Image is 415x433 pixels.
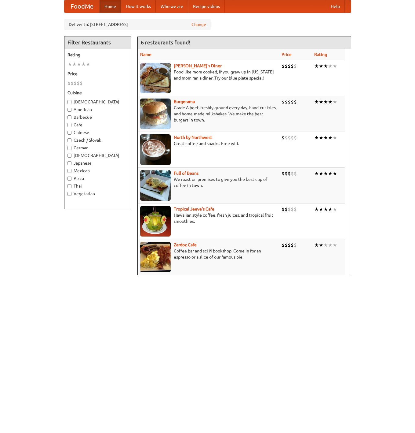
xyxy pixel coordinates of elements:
[81,61,86,68] li: ★
[294,206,297,213] li: $
[64,0,100,13] a: FoodMe
[140,242,171,272] img: zardoz.jpg
[323,170,328,177] li: ★
[285,63,288,69] li: $
[140,99,171,129] img: burgerama.jpg
[67,192,71,196] input: Vegetarian
[140,105,277,123] p: Grade A beef, freshly ground every day, hand-cut fries, and home-made milkshakes. We make the bes...
[294,242,297,248] li: $
[282,170,285,177] li: $
[67,108,71,112] input: American
[328,170,333,177] li: ★
[282,242,285,248] li: $
[314,170,319,177] li: ★
[140,52,151,57] a: Name
[288,242,291,248] li: $
[80,80,83,87] li: $
[67,71,128,77] h5: Price
[294,63,297,69] li: $
[67,61,72,68] li: ★
[333,206,337,213] li: ★
[191,21,206,28] a: Change
[140,212,277,224] p: Hawaiian style coffee, fresh juices, and tropical fruit smoothies.
[140,63,171,93] img: sallys.jpg
[67,161,71,165] input: Japanese
[282,206,285,213] li: $
[67,137,128,143] label: Czech / Slovak
[174,171,198,176] a: Full of Beans
[156,0,188,13] a: Who we are
[67,184,71,188] input: Thai
[67,52,128,58] h5: Rating
[314,206,319,213] li: ★
[285,206,288,213] li: $
[174,99,195,104] a: Burgerama
[291,206,294,213] li: $
[285,242,288,248] li: $
[140,134,171,165] img: north.jpg
[67,90,128,96] h5: Cuisine
[67,168,128,174] label: Mexican
[74,80,77,87] li: $
[67,114,128,120] label: Barbecue
[72,61,77,68] li: ★
[323,63,328,69] li: ★
[314,242,319,248] li: ★
[67,129,128,136] label: Chinese
[174,207,214,211] a: Tropical Jeeve's Cafe
[319,206,323,213] li: ★
[333,63,337,69] li: ★
[333,242,337,248] li: ★
[314,63,319,69] li: ★
[71,80,74,87] li: $
[140,69,277,81] p: Food like mom cooked, if you grew up in [US_STATE] and mom ran a diner. Try our blue plate special!
[314,99,319,105] li: ★
[319,242,323,248] li: ★
[319,63,323,69] li: ★
[67,160,128,166] label: Japanese
[333,99,337,105] li: ★
[288,99,291,105] li: $
[174,63,222,68] b: [PERSON_NAME]'s Diner
[291,170,294,177] li: $
[282,134,285,141] li: $
[288,134,291,141] li: $
[86,61,90,68] li: ★
[294,99,297,105] li: $
[100,0,121,13] a: Home
[121,0,156,13] a: How it works
[174,135,212,140] a: North by Northwest
[288,170,291,177] li: $
[141,39,190,45] ng-pluralize: 6 restaurants found!
[291,242,294,248] li: $
[319,99,323,105] li: ★
[323,99,328,105] li: ★
[319,170,323,177] li: ★
[282,63,285,69] li: $
[314,134,319,141] li: ★
[314,52,327,57] a: Rating
[326,0,345,13] a: Help
[328,134,333,141] li: ★
[67,146,71,150] input: German
[174,242,197,247] a: Zardoz Cafe
[67,177,71,181] input: Pizza
[140,248,277,260] p: Coffee bar and sci-fi bookshop. Come in for an espresso or a slice of our famous pie.
[67,152,128,159] label: [DEMOGRAPHIC_DATA]
[67,183,128,189] label: Thai
[288,206,291,213] li: $
[140,176,277,189] p: We roast on premises to give you the best cup of coffee in town.
[67,191,128,197] label: Vegetarian
[67,169,71,173] input: Mexican
[291,63,294,69] li: $
[288,63,291,69] li: $
[285,99,288,105] li: $
[294,134,297,141] li: $
[67,154,71,158] input: [DEMOGRAPHIC_DATA]
[67,175,128,181] label: Pizza
[67,100,71,104] input: [DEMOGRAPHIC_DATA]
[323,134,328,141] li: ★
[77,61,81,68] li: ★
